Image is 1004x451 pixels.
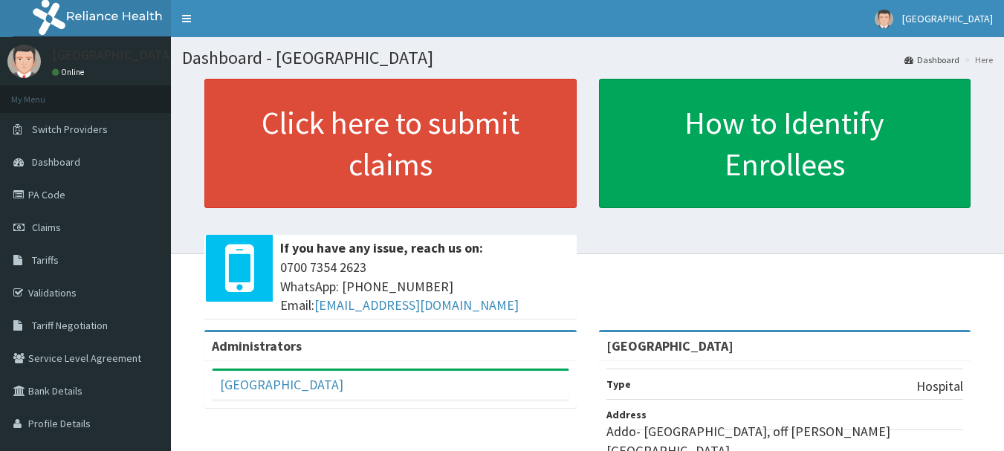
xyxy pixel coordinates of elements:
li: Here [961,53,993,66]
p: [GEOGRAPHIC_DATA] [52,48,175,62]
b: Type [606,377,631,391]
a: [GEOGRAPHIC_DATA] [220,376,343,393]
span: Tariffs [32,253,59,267]
img: User Image [875,10,893,28]
span: Dashboard [32,155,80,169]
span: [GEOGRAPHIC_DATA] [902,12,993,25]
h1: Dashboard - [GEOGRAPHIC_DATA] [182,48,993,68]
span: Claims [32,221,61,234]
strong: [GEOGRAPHIC_DATA] [606,337,733,354]
b: Administrators [212,337,302,354]
a: How to Identify Enrollees [599,79,971,208]
span: Tariff Negotiation [32,319,108,332]
span: 0700 7354 2623 WhatsApp: [PHONE_NUMBER] Email: [280,258,569,315]
p: Hospital [916,377,963,396]
b: If you have any issue, reach us on: [280,239,483,256]
a: Click here to submit claims [204,79,577,208]
b: Address [606,408,647,421]
span: Switch Providers [32,123,108,136]
img: User Image [7,45,41,78]
a: Dashboard [904,53,959,66]
a: Online [52,67,88,77]
a: [EMAIL_ADDRESS][DOMAIN_NAME] [314,296,519,314]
